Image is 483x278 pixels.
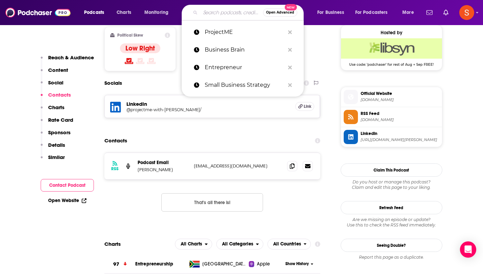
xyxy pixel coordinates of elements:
button: Nothing here. [161,193,263,212]
button: Rate Card [41,117,73,129]
div: Are we missing an episode or update? Use this to check the RSS feed immediately. [341,217,442,228]
h2: Platforms [175,239,212,250]
button: open menu [140,7,177,18]
button: Content [41,67,68,79]
span: projectmewithtiffany.com [361,97,439,102]
p: Content [48,67,68,73]
p: [PERSON_NAME] [138,167,188,173]
h2: Categories [216,239,263,250]
span: New [285,4,297,11]
button: Show profile menu [459,5,474,20]
button: open menu [351,7,398,18]
a: Link [295,102,314,111]
a: Apple [249,261,283,267]
button: open menu [313,7,353,18]
h3: 97 [113,260,119,268]
a: Show notifications dropdown [424,7,435,18]
button: Charts [41,104,64,117]
p: ProjectME [205,23,285,41]
span: All Countries [273,242,301,246]
span: Open Advanced [266,11,294,14]
a: Business Brain [182,41,304,59]
a: Show notifications dropdown [441,7,451,18]
a: RSS Feed[DOMAIN_NAME] [344,110,439,124]
a: Entrepreneurship [135,261,173,267]
h4: Low Right [125,44,155,53]
span: All Charts [181,242,202,246]
span: Show History [285,261,309,267]
button: open menu [79,7,113,18]
div: Hosted by [341,30,442,36]
span: Charts [117,8,131,17]
a: @projectme-with-[PERSON_NAME]/ [126,107,290,112]
img: Libsyn Deal: Use code: 'podchaser' for rest of Aug + Sep FREE! [341,38,442,59]
span: For Business [317,8,344,17]
p: Social [48,79,63,86]
button: Sponsors [41,129,71,142]
p: Charts [48,104,64,111]
p: Reach & Audience [48,54,94,61]
span: Linkedin [361,131,439,137]
p: Rate Card [48,117,73,123]
button: open menu [175,239,212,250]
a: Seeing Double? [341,239,442,252]
span: All Categories [222,242,253,246]
h5: LinkedIn [126,101,290,107]
div: Claim and edit this page to your liking. [341,179,442,190]
span: projectme.libsyn.com [361,117,439,122]
span: Do you host or manage this podcast? [341,179,442,185]
button: open menu [398,7,422,18]
a: 97 [104,255,135,274]
p: Sponsors [48,129,71,136]
button: open menu [216,239,263,250]
h2: Socials [104,77,122,90]
input: Search podcasts, credits, & more... [200,7,263,18]
h3: RSS [111,166,119,172]
a: Libsyn Deal: Use code: 'podchaser' for rest of Aug + Sep FREE! [341,38,442,66]
button: Social [41,79,63,92]
div: Open Intercom Messenger [460,241,476,258]
span: South Africa [202,261,246,267]
button: Reach & Audience [41,54,94,67]
h2: Political Skew [117,33,143,38]
span: https://www.linkedin.com/company/projectme-with-tiffany-carter/ [361,137,439,142]
a: ProjectME [182,23,304,41]
h2: Countries [267,239,311,250]
p: Podcast Email [138,160,188,165]
a: Open Website [48,198,86,203]
button: Details [41,142,65,154]
a: [GEOGRAPHIC_DATA] [187,261,249,267]
a: Entrepreneur [182,59,304,76]
p: Business Brain [205,41,285,59]
a: Linkedin[URL][DOMAIN_NAME][PERSON_NAME] [344,130,439,144]
span: Apple [257,261,270,267]
button: Show History [283,261,316,267]
span: Logged in as sadie76317 [459,5,474,20]
a: Official Website[DOMAIN_NAME] [344,90,439,104]
span: RSS Feed [361,111,439,117]
h2: Charts [104,241,121,247]
p: Contacts [48,92,71,98]
a: Small Business Strategy [182,76,304,94]
span: For Podcasters [355,8,388,17]
p: [EMAIL_ADDRESS][DOMAIN_NAME] [194,163,282,169]
span: Use code: 'podchaser' for rest of Aug + Sep FREE! [341,59,442,67]
span: Monitoring [144,8,168,17]
a: Charts [112,7,135,18]
p: Details [48,142,65,148]
span: Podcasts [84,8,104,17]
button: Claim This Podcast [341,163,442,177]
button: Similar [41,154,65,166]
p: Similar [48,154,65,160]
div: Report this page as a duplicate. [341,255,442,260]
img: User Profile [459,5,474,20]
h2: Contacts [104,134,127,147]
span: Official Website [361,91,439,97]
button: Open AdvancedNew [263,8,297,17]
span: More [402,8,414,17]
img: Podchaser - Follow, Share and Rate Podcasts [5,6,71,19]
button: open menu [267,239,311,250]
p: Small Business Strategy [205,76,285,94]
